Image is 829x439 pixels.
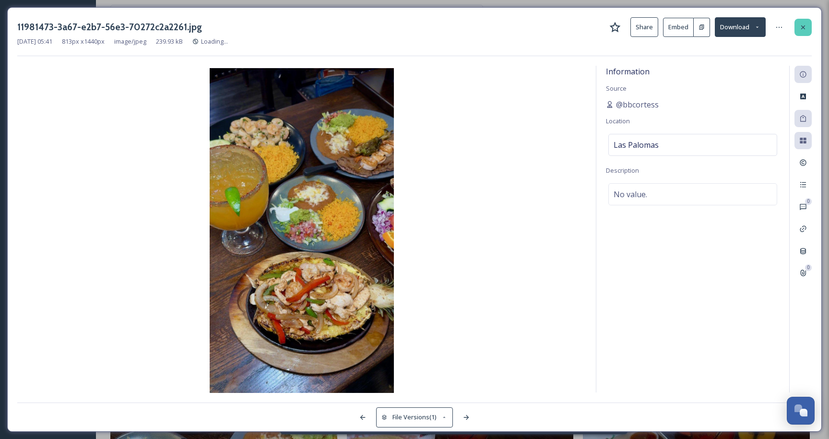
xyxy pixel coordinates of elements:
span: Description [606,166,639,175]
span: Source [606,84,627,93]
img: 11981473-3a67-e2b7-56e3-70272c2a2261.jpg [17,68,586,395]
span: [DATE] 05:41 [17,37,52,46]
button: Embed [663,18,694,37]
span: 239.93 kB [156,37,183,46]
button: File Versions(1) [376,407,453,427]
span: Information [606,66,650,77]
span: image/jpeg [114,37,146,46]
span: No value. [614,189,647,200]
div: 0 [805,264,812,271]
span: 813 px x 1440 px [62,37,105,46]
span: Loading... [201,37,228,46]
button: Share [630,17,658,37]
span: @bbcortess [616,99,659,110]
h3: 11981473-3a67-e2b7-56e3-70272c2a2261.jpg [17,20,202,34]
button: Download [715,17,766,37]
span: Location [606,117,630,125]
span: Las Palomas [614,139,659,151]
button: Open Chat [787,397,815,425]
div: 0 [805,198,812,205]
